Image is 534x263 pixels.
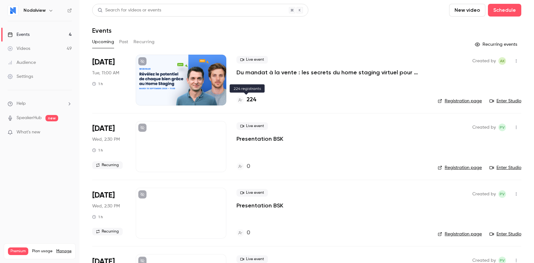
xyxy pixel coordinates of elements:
[92,121,126,172] div: Jul 29 Wed, 2:30 PM (Europe/Paris)
[8,73,33,80] div: Settings
[438,231,482,237] a: Registration page
[92,37,114,47] button: Upcoming
[92,81,103,86] div: 1 h
[17,129,40,136] span: What's new
[438,165,482,171] a: Registration page
[92,27,112,34] h1: Events
[498,190,506,198] span: Paul Vérine
[92,148,103,153] div: 1 h
[236,56,268,64] span: Live event
[472,190,496,198] span: Created by
[92,70,119,76] span: Tue, 11:00 AM
[17,115,42,121] a: SpeakerHub
[489,98,521,104] a: Enter Studio
[438,98,482,104] a: Registration page
[92,203,120,209] span: Wed, 2:30 PM
[17,100,26,107] span: Help
[92,228,123,235] span: Recurring
[56,249,72,254] a: Manage
[236,122,268,130] span: Live event
[8,100,72,107] li: help-dropdown-opener
[236,255,268,263] span: Live event
[64,130,72,135] iframe: Noticeable Trigger
[236,162,250,171] a: 0
[236,189,268,197] span: Live event
[8,247,28,255] span: Premium
[247,229,250,237] h4: 0
[92,188,126,239] div: Aug 26 Wed, 2:30 PM (Europe/Paris)
[98,7,161,14] div: Search for videos or events
[8,45,30,52] div: Videos
[92,136,120,143] span: Wed, 2:30 PM
[45,115,58,121] span: new
[92,214,103,219] div: 1 h
[92,190,115,200] span: [DATE]
[24,7,46,14] h6: Nodalview
[236,69,427,76] a: Du mandat à la vente : les secrets du home staging virtuel pour déclencher le coup de cœur
[472,124,496,131] span: Created by
[8,31,30,38] div: Events
[236,96,256,104] a: 224
[488,4,521,17] button: Schedule
[472,57,496,65] span: Created by
[489,231,521,237] a: Enter Studio
[32,249,52,254] span: Plan usage
[119,37,128,47] button: Past
[247,96,256,104] h4: 224
[236,202,283,209] a: Presentation BSK
[498,124,506,131] span: Paul Vérine
[500,190,505,198] span: PV
[449,4,485,17] button: New video
[8,5,18,16] img: Nodalview
[92,124,115,134] span: [DATE]
[133,37,155,47] button: Recurring
[92,57,115,67] span: [DATE]
[500,124,505,131] span: PV
[500,57,505,65] span: AK
[92,55,126,105] div: Sep 16 Tue, 11:00 AM (Europe/Brussels)
[498,57,506,65] span: Alexandre Kinapenne
[92,161,123,169] span: Recurring
[247,162,250,171] h4: 0
[236,229,250,237] a: 0
[489,165,521,171] a: Enter Studio
[472,39,521,50] button: Recurring events
[8,59,36,66] div: Audience
[236,135,283,143] a: Presentation BSK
